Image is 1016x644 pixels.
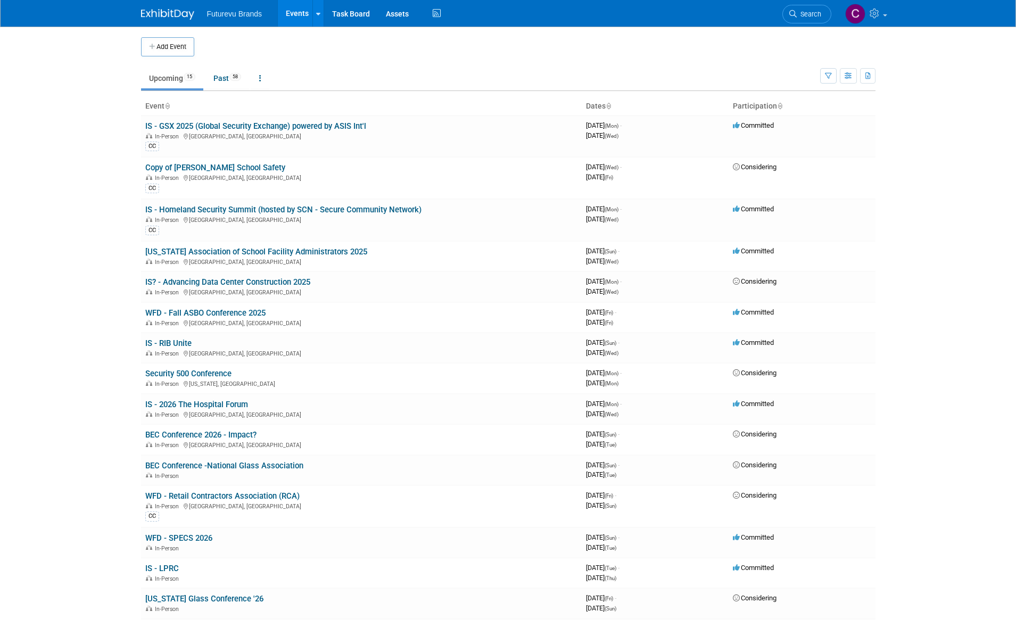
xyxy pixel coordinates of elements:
[145,131,577,140] div: [GEOGRAPHIC_DATA], [GEOGRAPHIC_DATA]
[146,545,152,550] img: In-Person Event
[605,493,613,499] span: (Fri)
[586,205,622,213] span: [DATE]
[605,310,613,316] span: (Fri)
[586,594,616,602] span: [DATE]
[733,277,777,285] span: Considering
[586,564,619,572] span: [DATE]
[586,410,618,418] span: [DATE]
[145,501,577,510] div: [GEOGRAPHIC_DATA], [GEOGRAPHIC_DATA]
[146,411,152,417] img: In-Person Event
[733,205,774,213] span: Committed
[155,133,182,140] span: In-Person
[145,226,159,235] div: CC
[155,575,182,582] span: In-Person
[145,410,577,418] div: [GEOGRAPHIC_DATA], [GEOGRAPHIC_DATA]
[777,102,782,110] a: Sort by Participation Type
[797,10,821,18] span: Search
[605,596,613,601] span: (Fri)
[164,102,170,110] a: Sort by Event Name
[618,430,619,438] span: -
[145,400,248,409] a: IS - 2026 The Hospital Forum
[605,575,616,581] span: (Thu)
[605,442,616,448] span: (Tue)
[582,97,729,115] th: Dates
[605,175,613,180] span: (Fri)
[145,287,577,296] div: [GEOGRAPHIC_DATA], [GEOGRAPHIC_DATA]
[620,277,622,285] span: -
[605,133,618,139] span: (Wed)
[155,381,182,387] span: In-Person
[145,379,577,387] div: [US_STATE], [GEOGRAPHIC_DATA]
[145,511,159,521] div: CC
[605,249,616,254] span: (Sun)
[620,121,622,129] span: -
[155,411,182,418] span: In-Person
[155,350,182,357] span: In-Person
[586,369,622,377] span: [DATE]
[141,9,194,20] img: ExhibitDay
[146,259,152,264] img: In-Person Event
[605,279,618,285] span: (Mon)
[586,131,618,139] span: [DATE]
[618,338,619,346] span: -
[586,318,613,326] span: [DATE]
[605,463,616,468] span: (Sun)
[586,308,616,316] span: [DATE]
[733,430,777,438] span: Considering
[141,37,194,56] button: Add Event
[618,533,619,541] span: -
[145,215,577,224] div: [GEOGRAPHIC_DATA], [GEOGRAPHIC_DATA]
[586,461,619,469] span: [DATE]
[145,338,192,348] a: IS - RIB Unite
[615,594,616,602] span: -
[145,594,263,604] a: [US_STATE] Glass Conference '26
[605,606,616,612] span: (Sun)
[155,217,182,224] span: In-Person
[733,163,777,171] span: Considering
[146,473,152,478] img: In-Person Event
[733,461,777,469] span: Considering
[615,308,616,316] span: -
[618,247,619,255] span: -
[605,381,618,386] span: (Mon)
[146,175,152,180] img: In-Person Event
[229,73,241,81] span: 58
[145,205,422,214] a: IS - Homeland Security Summit (hosted by SCN - Secure Community Network)
[146,381,152,386] img: In-Person Event
[605,545,616,551] span: (Tue)
[586,440,616,448] span: [DATE]
[145,277,310,287] a: IS? - Advancing Data Center Construction 2025
[184,73,195,81] span: 15
[155,175,182,181] span: In-Person
[586,379,618,387] span: [DATE]
[145,491,300,501] a: WFD - Retail Contractors Association (RCA)
[155,545,182,552] span: In-Person
[145,184,159,193] div: CC
[586,491,616,499] span: [DATE]
[586,533,619,541] span: [DATE]
[145,257,577,266] div: [GEOGRAPHIC_DATA], [GEOGRAPHIC_DATA]
[155,503,182,510] span: In-Person
[605,401,618,407] span: (Mon)
[605,123,618,129] span: (Mon)
[145,308,266,318] a: WFD - Fall ASBO Conference 2025
[605,472,616,478] span: (Tue)
[145,533,212,543] a: WFD - SPECS 2026
[141,97,582,115] th: Event
[605,370,618,376] span: (Mon)
[145,349,577,357] div: [GEOGRAPHIC_DATA], [GEOGRAPHIC_DATA]
[782,5,831,23] a: Search
[605,217,618,222] span: (Wed)
[586,543,616,551] span: [DATE]
[146,606,152,611] img: In-Person Event
[145,247,367,257] a: [US_STATE] Association of School Facility Administrators 2025
[146,575,152,581] img: In-Person Event
[618,461,619,469] span: -
[145,163,285,172] a: Copy of [PERSON_NAME] School Safety
[733,400,774,408] span: Committed
[605,503,616,509] span: (Sun)
[586,173,613,181] span: [DATE]
[586,604,616,612] span: [DATE]
[586,470,616,478] span: [DATE]
[605,320,613,326] span: (Fri)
